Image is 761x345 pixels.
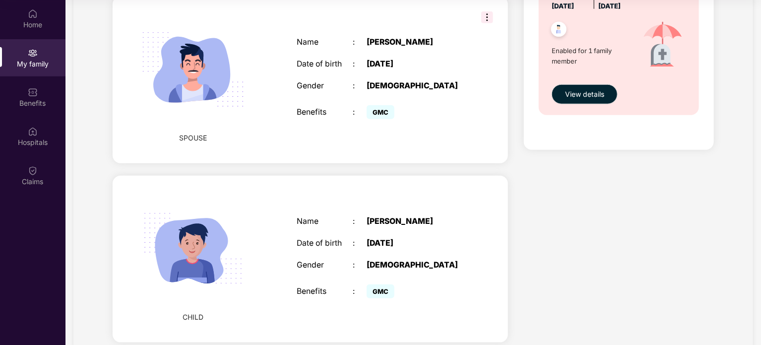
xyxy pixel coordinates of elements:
[28,48,38,58] img: svg+xml;base64,PHN2ZyB3aWR0aD0iMjAiIGhlaWdodD0iMjAiIHZpZXdCb3g9IjAgMCAyMCAyMCIgZmlsbD0ibm9uZSIgeG...
[367,105,394,119] span: GMC
[297,38,353,47] div: Name
[297,239,353,248] div: Date of birth
[598,2,621,10] span: [DATE]
[353,108,367,117] div: :
[28,87,38,97] img: svg+xml;base64,PHN2ZyBpZD0iQmVuZWZpdHMiIHhtbG5zPSJodHRwOi8vd3d3LnczLm9yZy8yMDAwL3N2ZyIgd2lkdGg9Ij...
[179,133,207,143] span: SPOUSE
[130,186,256,312] img: svg+xml;base64,PHN2ZyB4bWxucz0iaHR0cDovL3d3dy53My5vcmcvMjAwMC9zdmciIHdpZHRoPSIyMjQiIGhlaWdodD0iMT...
[552,84,618,104] button: View details
[367,284,394,298] span: GMC
[552,46,631,66] span: Enabled for 1 family member
[28,166,38,176] img: svg+xml;base64,PHN2ZyBpZD0iQ2xhaW0iIHhtbG5zPSJodHRwOi8vd3d3LnczLm9yZy8yMDAwL3N2ZyIgd2lkdGg9IjIwIi...
[28,127,38,137] img: svg+xml;base64,PHN2ZyBpZD0iSG9zcGl0YWxzIiB4bWxucz0iaHR0cDovL3d3dy53My5vcmcvMjAwMC9zdmciIHdpZHRoPS...
[353,261,367,270] div: :
[353,217,367,226] div: :
[130,6,256,133] img: svg+xml;base64,PHN2ZyB4bWxucz0iaHR0cDovL3d3dy53My5vcmcvMjAwMC9zdmciIHdpZHRoPSIyMjQiIGhlaWdodD0iMT...
[183,312,203,323] span: CHILD
[547,19,571,43] img: svg+xml;base64,PHN2ZyB4bWxucz0iaHR0cDovL3d3dy53My5vcmcvMjAwMC9zdmciIHdpZHRoPSI0OC45NDMiIGhlaWdodD...
[565,89,604,100] span: View details
[297,60,353,69] div: Date of birth
[367,60,465,69] div: [DATE]
[297,287,353,296] div: Benefits
[552,2,574,10] span: [DATE]
[367,261,465,270] div: [DEMOGRAPHIC_DATA]
[353,38,367,47] div: :
[632,12,694,79] img: icon
[353,287,367,296] div: :
[297,261,353,270] div: Gender
[367,38,465,47] div: [PERSON_NAME]
[353,60,367,69] div: :
[297,81,353,91] div: Gender
[367,217,465,226] div: [PERSON_NAME]
[367,239,465,248] div: [DATE]
[297,217,353,226] div: Name
[28,9,38,19] img: svg+xml;base64,PHN2ZyBpZD0iSG9tZSIgeG1sbnM9Imh0dHA6Ly93d3cudzMub3JnLzIwMDAvc3ZnIiB3aWR0aD0iMjAiIG...
[367,81,465,91] div: [DEMOGRAPHIC_DATA]
[481,11,493,23] img: svg+xml;base64,PHN2ZyB3aWR0aD0iMzIiIGhlaWdodD0iMzIiIHZpZXdCb3g9IjAgMCAzMiAzMiIgZmlsbD0ibm9uZSIgeG...
[297,108,353,117] div: Benefits
[353,239,367,248] div: :
[353,81,367,91] div: :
